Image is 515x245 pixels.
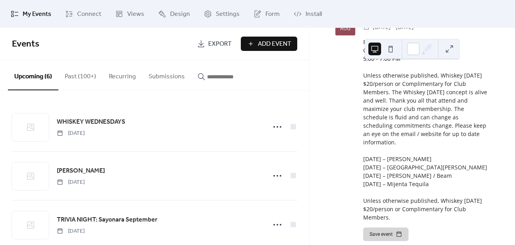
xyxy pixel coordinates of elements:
a: Connect [59,3,107,25]
a: Views [109,3,150,25]
span: Settings [216,10,240,19]
span: Connect [77,10,101,19]
div: REGULAR: 20.00* CLUB PRICE = COMPLIMENTARY 5:00 - 7:00 PM Unless otherwise published, Whiskey [DA... [363,38,489,222]
button: Past (100+) [58,60,103,89]
a: My Events [5,3,57,25]
a: Export [191,37,238,51]
a: Form [248,3,286,25]
a: Design [152,3,196,25]
button: Submissions [142,60,191,89]
button: Add Event [241,37,297,51]
span: Install [306,10,322,19]
button: Upcoming (6) [8,60,58,90]
button: Save event [363,227,409,241]
span: Export [208,39,232,49]
button: Recurring [103,60,142,89]
span: Design [170,10,190,19]
span: Events [12,35,39,53]
span: [DATE] [57,178,85,187]
a: TRIVIA NIGHT: Sayonara September [57,215,157,225]
a: Install [288,3,328,25]
span: [DATE] [57,227,85,235]
a: Settings [198,3,246,25]
a: WHISKEY WEDNESDAYS [57,117,125,127]
span: [DATE] [57,129,85,138]
a: [PERSON_NAME] [57,166,105,176]
span: My Events [23,10,51,19]
div: Aug [340,26,350,31]
span: Add Event [258,39,291,49]
span: Form [265,10,280,19]
span: Views [127,10,144,19]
